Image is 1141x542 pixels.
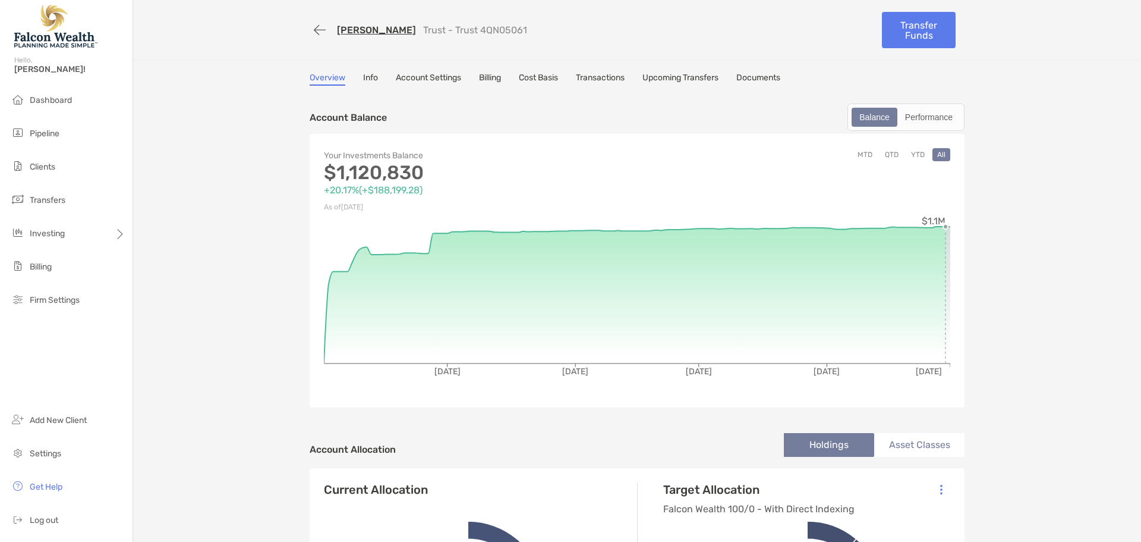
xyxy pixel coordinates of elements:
img: billing icon [11,259,25,273]
a: Info [363,73,378,86]
span: Investing [30,228,65,239]
a: Account Settings [396,73,461,86]
h4: Target Allocation [663,483,855,497]
p: +20.17% ( +$188,199.28 ) [324,183,637,198]
li: Asset Classes [874,433,965,457]
a: Upcoming Transfers [642,73,718,86]
span: Billing [30,262,52,272]
p: Account Balance [310,110,387,125]
img: logout icon [11,512,25,527]
span: Transfers [30,195,65,205]
p: $1,120,830 [324,165,637,180]
div: Performance [899,109,959,126]
img: transfers icon [11,192,25,206]
a: Cost Basis [519,73,558,86]
p: As of [DATE] [324,200,637,215]
h4: Account Allocation [310,444,396,455]
tspan: [DATE] [814,366,840,377]
img: Falcon Wealth Planning Logo [14,5,97,48]
button: QTD [880,148,903,161]
a: Transfer Funds [882,12,956,48]
img: dashboard icon [11,92,25,106]
tspan: $1.1M [922,215,945,227]
li: Holdings [784,433,874,457]
span: Log out [30,515,58,525]
div: Balance [853,109,896,126]
tspan: [DATE] [434,366,461,377]
a: [PERSON_NAME] [337,24,416,36]
img: clients icon [11,159,25,173]
img: add_new_client icon [11,412,25,427]
img: investing icon [11,225,25,240]
a: Transactions [576,73,625,86]
img: get-help icon [11,479,25,493]
span: Add New Client [30,415,87,425]
span: [PERSON_NAME]! [14,64,125,74]
img: settings icon [11,446,25,460]
img: Icon List Menu [940,484,943,495]
tspan: [DATE] [562,366,588,377]
span: Clients [30,162,55,172]
div: segmented control [847,104,965,131]
button: MTD [853,148,877,161]
img: firm-settings icon [11,292,25,306]
p: Falcon Wealth 100/0 - With Direct Indexing [663,502,855,516]
img: pipeline icon [11,126,25,140]
span: Dashboard [30,95,72,105]
a: Documents [736,73,780,86]
h4: Current Allocation [324,483,428,497]
button: YTD [906,148,929,161]
span: Pipeline [30,129,59,139]
a: Overview [310,73,345,86]
span: Get Help [30,482,62,492]
tspan: [DATE] [916,366,942,377]
p: Your Investments Balance [324,148,637,163]
p: Trust - Trust 4QN05061 [423,24,527,36]
span: Firm Settings [30,295,80,305]
span: Settings [30,449,61,459]
tspan: [DATE] [686,366,712,377]
a: Billing [479,73,501,86]
button: All [932,148,950,161]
